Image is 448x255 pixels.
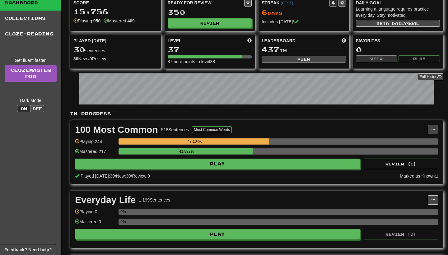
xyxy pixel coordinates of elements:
button: View [262,56,346,63]
span: a daily [386,21,407,25]
a: ClozemasterPro [5,65,57,82]
button: Play [75,229,360,239]
button: Play [399,55,440,62]
div: Includes [DATE]! [262,19,346,25]
span: Played [DATE] [73,38,106,44]
span: Level [168,38,182,44]
span: This week in points, UTC [342,38,346,44]
span: Open feedback widget [4,247,52,253]
span: 6 [262,8,268,16]
div: 0 [356,46,440,53]
span: New: 30 [116,174,131,178]
strong: 469 [127,18,134,23]
div: Day s [262,8,346,16]
div: New / Review [73,56,158,62]
div: sentences [73,46,158,54]
div: Playing: 0 [75,209,115,219]
div: 1,199 Sentences [139,197,170,203]
div: Mastered: [104,18,135,24]
div: Playing: [73,18,100,24]
span: / [131,174,132,178]
span: Leaderboard [262,38,296,44]
div: 37 [168,46,252,53]
div: Mastered: 0 [75,219,115,229]
div: 518 Sentences [161,127,189,133]
button: Most Common Words [192,126,232,133]
button: Seta dailygoal [356,20,440,27]
p: In Progress [70,111,443,117]
span: Played [DATE]: 30 [81,174,115,178]
button: View [356,55,397,62]
div: 350 [168,8,252,16]
button: Play [75,159,360,169]
div: Everyday Life [75,195,136,205]
button: Full History [418,73,443,80]
span: Score more points to level up [247,38,252,44]
a: (CEST) [281,1,293,5]
div: 100 Most Common [75,125,158,134]
button: Off [30,105,44,112]
button: On [17,105,31,112]
strong: 950 [93,18,100,23]
div: Get fluent faster. [5,57,57,63]
strong: 30 [73,56,78,61]
div: Mastered: 217 [75,148,115,159]
button: Review [168,18,252,28]
div: 15,756 [73,8,158,16]
div: Learning a language requires practice every day. Stay motivated! [356,6,440,18]
span: / [115,174,116,178]
span: 30 [73,45,85,54]
button: Review (1) [364,159,438,169]
div: 47.104% [120,138,269,145]
div: th [262,46,346,54]
div: Dark Mode [5,97,57,104]
div: Favorites [356,38,440,44]
div: Marked as Known: 1 [400,173,438,179]
button: Review (0) [364,229,438,239]
strong: 0 [89,56,92,61]
div: 87 more points to level 38 [168,58,252,65]
div: 41.892% [120,148,252,155]
span: Review: 0 [132,174,150,178]
span: 437 [262,45,279,54]
div: Playing: 244 [75,138,115,149]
